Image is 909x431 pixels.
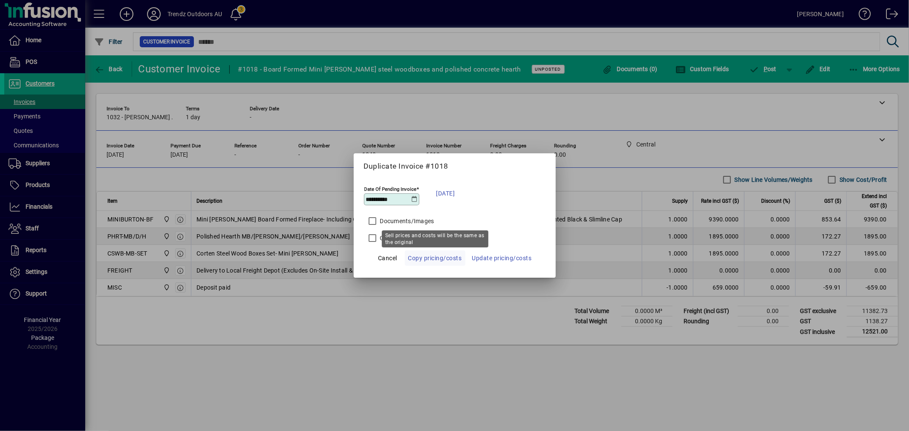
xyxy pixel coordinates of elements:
[436,188,455,198] span: [DATE]
[382,230,488,247] div: Sell prices and costs will be the same as the original
[408,253,462,263] span: Copy pricing/costs
[364,162,545,171] h5: Duplicate Invoice #1018
[432,183,459,204] button: [DATE]
[469,250,535,266] button: Update pricing/costs
[378,217,434,225] label: Documents/Images
[364,186,417,192] mat-label: Date Of Pending Invoice
[378,253,397,263] span: Cancel
[374,250,401,266] button: Cancel
[405,250,465,266] button: Copy pricing/costs
[472,253,532,263] span: Update pricing/costs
